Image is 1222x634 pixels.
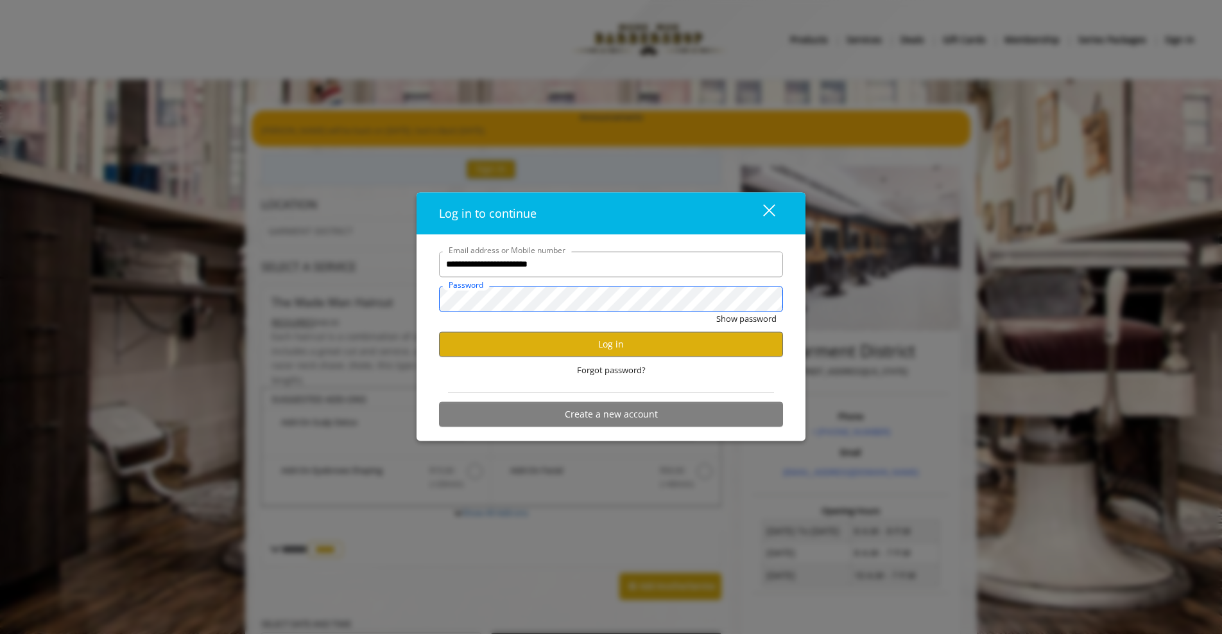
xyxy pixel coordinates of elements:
span: Forgot password? [577,363,646,376]
label: Password [442,278,490,290]
span: Log in to continue [439,205,537,220]
input: Email address or Mobile number [439,251,783,277]
button: Create a new account [439,401,783,427]
button: close dialog [739,200,783,226]
button: Show password [716,312,777,325]
label: Email address or Mobile number [442,243,572,256]
input: Password [439,286,783,312]
div: close dialog [748,204,774,223]
button: Log in [439,331,783,357]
